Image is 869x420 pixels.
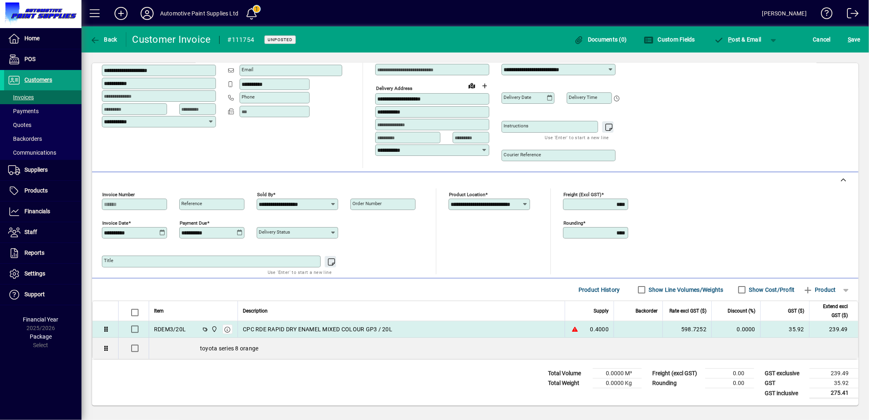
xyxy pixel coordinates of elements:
div: #111754 [228,33,255,46]
td: Freight (excl GST) [648,369,705,378]
button: Choose address [478,79,491,92]
div: toyota series 8 orange [149,338,858,359]
a: Logout [841,2,859,28]
a: Settings [4,264,81,284]
button: Add [108,6,134,21]
div: Customer Invoice [132,33,211,46]
span: Suppliers [24,166,48,173]
span: Package [30,333,52,340]
mat-label: Title [104,258,113,263]
mat-label: Delivery date [504,94,531,100]
span: Invoices [8,94,34,101]
td: 0.0000 M³ [593,369,642,378]
app-page-header-button: Back [81,32,126,47]
td: 0.0000 Kg [593,378,642,388]
a: Communications [4,146,81,160]
mat-label: Email [242,67,253,72]
span: Settings [24,270,45,277]
span: Documents (0) [574,36,627,43]
a: Financials [4,201,81,222]
span: ave [848,33,860,46]
mat-label: Order number [352,201,382,206]
mat-label: Freight (excl GST) [563,192,601,197]
a: Backorders [4,132,81,146]
span: Support [24,291,45,297]
span: Financial Year [23,316,59,323]
mat-label: Courier Reference [504,152,541,157]
td: 239.49 [810,369,858,378]
td: 35.92 [760,321,809,338]
span: Home [24,35,40,42]
mat-label: Product location [449,192,485,197]
td: 35.92 [810,378,858,388]
a: Quotes [4,118,81,132]
div: Automotive Paint Supplies Ltd [160,7,238,20]
span: Supply [594,306,609,315]
span: Description [243,306,268,315]
td: GST inclusive [761,388,810,398]
span: Reports [24,249,44,256]
span: Item [154,306,164,315]
mat-label: Rounding [563,220,583,226]
td: 0.00 [705,378,754,388]
a: POS [4,49,81,70]
span: Product History [579,283,620,296]
span: Custom Fields [644,36,695,43]
span: Communications [8,149,56,156]
a: View on map [192,50,205,63]
td: Total Weight [544,378,593,388]
span: Financials [24,208,50,214]
span: Backorder [636,306,658,315]
mat-label: Payment due [180,220,207,226]
div: 598.7252 [668,325,706,333]
a: Knowledge Base [815,2,833,28]
mat-hint: Use 'Enter' to start a new line [268,267,332,277]
span: Automotive Paint Supplies Ltd [209,325,218,334]
div: RDEM3/20L [154,325,186,333]
mat-label: Invoice date [102,220,128,226]
a: Staff [4,222,81,243]
span: Customers [24,77,52,83]
button: Cancel [811,32,833,47]
button: Profile [134,6,160,21]
span: Back [90,36,117,43]
span: Staff [24,229,37,235]
div: [PERSON_NAME] [762,7,807,20]
td: 275.41 [810,388,858,398]
button: Custom Fields [642,32,697,47]
a: Suppliers [4,160,81,180]
span: S [848,36,851,43]
span: Cancel [813,33,831,46]
span: 0.4000 [590,325,609,333]
span: Payments [8,108,39,114]
span: Extend excl GST ($) [814,302,848,320]
button: Product History [575,282,623,297]
mat-label: Invoice number [102,192,135,197]
span: ost & Email [714,36,761,43]
a: Invoices [4,90,81,104]
button: Back [88,32,119,47]
span: POS [24,56,35,62]
label: Show Line Volumes/Weights [647,286,724,294]
a: Support [4,284,81,305]
span: GST ($) [788,306,804,315]
button: Documents (0) [572,32,629,47]
mat-label: Delivery status [259,229,290,235]
span: Product [803,283,836,296]
td: Rounding [648,378,705,388]
a: Products [4,181,81,201]
mat-label: Delivery time [569,94,597,100]
button: Copy to Delivery address [205,51,218,64]
a: Reports [4,243,81,263]
td: 0.00 [705,369,754,378]
td: GST [761,378,810,388]
button: Save [846,32,862,47]
span: Quotes [8,122,31,128]
td: 239.49 [809,321,858,338]
a: Home [4,28,81,49]
label: Show Cost/Profit [748,286,795,294]
button: Post & Email [710,32,766,47]
a: Payments [4,104,81,118]
mat-label: Phone [242,94,255,100]
mat-label: Instructions [504,123,528,129]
